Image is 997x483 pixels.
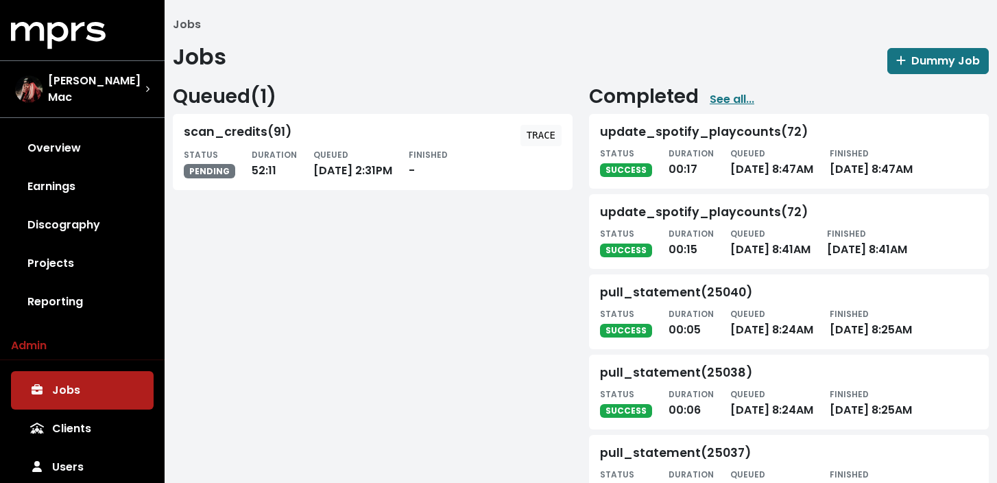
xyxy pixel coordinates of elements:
[827,228,866,239] small: FINISHED
[409,146,448,179] div: -
[11,167,154,206] a: Earnings
[600,228,634,239] small: STATUS
[830,145,913,178] div: [DATE] 8:47AM
[669,308,714,320] small: DURATION
[409,149,448,161] small: FINISHED
[600,469,634,480] small: STATUS
[830,388,869,400] small: FINISHED
[589,85,699,108] h2: Completed
[669,469,714,480] small: DURATION
[184,149,218,161] small: STATUS
[669,225,714,258] div: 00:15
[600,163,652,177] span: SUCCESS
[600,404,652,418] span: SUCCESS
[520,125,562,146] button: TRACE
[730,228,765,239] small: QUEUED
[173,85,573,108] h2: Queued ( 1 )
[669,305,714,338] div: 00:05
[896,53,980,69] span: Dummy Job
[669,388,714,400] small: DURATION
[600,205,808,220] div: update_spotify_playcounts(72)
[173,16,201,33] li: Jobs
[11,410,154,448] a: Clients
[669,148,714,159] small: DURATION
[252,149,297,161] small: DURATION
[15,75,43,103] img: The selected account / producer
[830,308,869,320] small: FINISHED
[730,388,765,400] small: QUEUED
[527,130,555,141] tt: TRACE
[730,148,765,159] small: QUEUED
[600,324,652,338] span: SUCCESS
[827,225,907,258] div: [DATE] 8:41AM
[11,27,106,43] a: mprs logo
[11,129,154,167] a: Overview
[600,366,752,380] div: pull_statement(25038)
[669,228,714,239] small: DURATION
[730,305,813,338] div: [DATE] 8:24AM
[830,469,869,480] small: FINISHED
[600,388,634,400] small: STATUS
[11,206,154,244] a: Discography
[173,16,989,33] nav: breadcrumb
[669,386,714,419] div: 00:06
[600,244,652,257] span: SUCCESS
[830,148,869,159] small: FINISHED
[600,125,808,139] div: update_spotify_playcounts(72)
[600,148,634,159] small: STATUS
[730,225,810,258] div: [DATE] 8:41AM
[887,48,989,74] button: Dummy Job
[600,308,634,320] small: STATUS
[173,44,226,70] h1: Jobs
[11,244,154,283] a: Projects
[730,386,813,419] div: [DATE] 8:24AM
[669,145,714,178] div: 00:17
[730,308,765,320] small: QUEUED
[313,146,392,179] div: [DATE] 2:31PM
[11,283,154,321] a: Reporting
[830,386,912,419] div: [DATE] 8:25AM
[730,469,765,480] small: QUEUED
[830,305,912,338] div: [DATE] 8:25AM
[600,285,752,300] div: pull_statement(25040)
[184,125,291,141] div: scan_credits(91)
[184,164,235,178] span: PENDING
[730,145,813,178] div: [DATE] 8:47AM
[313,149,348,161] small: QUEUED
[252,146,297,179] div: 52:11
[48,73,145,106] span: [PERSON_NAME] Mac
[600,446,751,460] div: pull_statement(25037)
[710,91,754,108] a: See all...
